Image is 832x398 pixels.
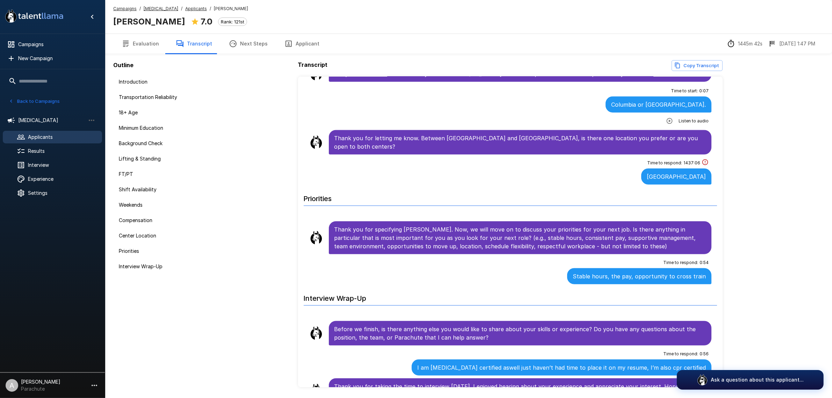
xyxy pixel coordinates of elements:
[113,6,137,11] u: Campaigns
[647,172,706,181] p: [GEOGRAPHIC_DATA]
[573,272,706,280] p: Stable hours, the pay, opportunity to cross train
[738,40,762,47] p: 1445m 42s
[309,326,323,340] img: llama_clean.png
[699,87,709,94] span: 0 : 07
[663,350,698,357] span: Time to respond :
[210,5,211,12] span: /
[702,159,709,167] div: This answer took longer than usual and could be a sign of cheating
[683,159,700,166] span: 1437 : 06
[304,287,717,306] h6: Interview Wrap-Up
[700,259,709,266] span: 0 : 54
[298,61,328,68] b: Transcript
[677,370,824,390] button: Ask a question about this applicant...
[334,134,706,151] p: Thank you for letting me know. Between [GEOGRAPHIC_DATA] and [GEOGRAPHIC_DATA], is there one loca...
[304,187,717,206] h6: Priorities
[276,34,328,54] button: Applicant
[611,100,706,109] p: Columbia or [GEOGRAPHIC_DATA].
[672,60,723,71] button: Copy transcript
[218,19,247,24] span: Rank: 121st
[334,325,706,342] p: Before we finish, is there anything else you would like to share about your skills or experience?...
[113,34,167,54] button: Evaluation
[181,5,182,12] span: /
[220,34,276,54] button: Next Steps
[144,6,178,11] u: [MEDICAL_DATA]
[309,384,323,398] img: llama_clean.png
[309,231,323,245] img: llama_clean.png
[679,118,709,125] span: Listen to audio
[113,16,185,27] b: [PERSON_NAME]
[647,159,682,166] span: Time to respond :
[663,259,698,266] span: Time to respond :
[139,5,141,12] span: /
[417,363,706,372] p: I am [MEDICAL_DATA] certified aswell just haven’t had time to place it on my resume, I’m also cpr...
[214,5,248,12] span: [PERSON_NAME]
[167,34,220,54] button: Transcript
[334,225,706,250] p: Thank you for specifying [PERSON_NAME]. Now, we will move on to discuss your priorities for your ...
[697,374,708,385] img: logo_glasses@2x.png
[711,376,804,383] p: Ask a question about this applicant...
[768,40,815,48] div: The date and time when the interview was completed
[201,16,212,27] b: 7.0
[779,40,815,47] p: [DATE] 1:47 PM
[727,40,762,48] div: The time between starting and completing the interview
[671,87,698,94] span: Time to start :
[309,135,323,149] img: llama_clean.png
[700,350,709,357] span: 0 : 56
[185,6,207,11] u: Applicants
